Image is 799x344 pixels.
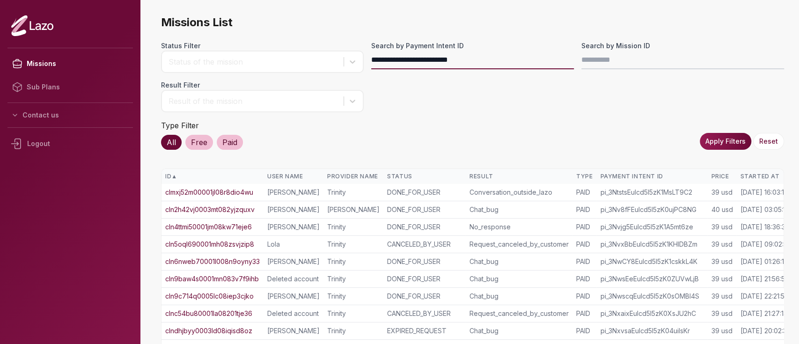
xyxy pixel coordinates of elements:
button: Contact us [7,107,133,124]
div: 39 usd [711,240,733,249]
div: [PERSON_NAME] [267,205,320,214]
div: User Name [267,173,320,180]
a: cln4ttmi50001jm08kw71eje6 [165,222,252,232]
div: 39 usd [711,274,733,284]
div: Lola [267,240,320,249]
div: Free [185,135,213,150]
div: pi_3NwscqEulcd5I5zK0sOMBI4S [600,292,704,301]
label: Type Filter [161,121,199,130]
div: Started At [740,173,791,180]
div: [DATE] 01:26:19 [740,257,788,266]
a: cln9c714q0005lc08iep3cjko [165,292,254,301]
div: ID [165,173,260,180]
div: Trinity [327,292,380,301]
a: Missions [7,52,133,75]
div: [DATE] 03:05:15 [740,205,789,214]
div: DONE_FOR_USER [387,274,462,284]
span: ▲ [171,173,177,180]
div: No_response [469,222,569,232]
div: Status [387,173,462,180]
div: pi_3Nv8fFEulcd5I5zK0ujPC8NG [600,205,704,214]
div: [PERSON_NAME] [327,205,380,214]
label: Search by Payment Intent ID [371,41,574,51]
div: DONE_FOR_USER [387,292,462,301]
div: [DATE] 16:03:10 [740,188,788,197]
div: [PERSON_NAME] [267,257,320,266]
div: Deleted account [267,274,320,284]
a: clndhjbyy0003ld08iqisd8oz [165,326,252,336]
div: [PERSON_NAME] [267,188,320,197]
div: PAID [576,257,593,266]
div: PAID [576,309,593,318]
div: PAID [576,292,593,301]
div: 39 usd [711,188,733,197]
div: EXPIRED_REQUEST [387,326,462,336]
div: 39 usd [711,257,733,266]
a: cln6nweb70001l008n9oyny33 [165,257,260,266]
div: pi_3NwsEeEulcd5I5zK0ZUVwLjB [600,274,704,284]
div: DONE_FOR_USER [387,257,462,266]
div: PAID [576,240,593,249]
div: [PERSON_NAME] [267,326,320,336]
div: pi_3NxvsaEulcd5I5zK04uiIsKr [600,326,704,336]
div: 39 usd [711,326,733,336]
div: CANCELED_BY_USER [387,309,462,318]
div: Chat_bug [469,274,569,284]
div: [DATE] 18:36:35 [740,222,789,232]
div: Chat_bug [469,292,569,301]
a: cln5oql690001mh08zsvjzip8 [165,240,254,249]
div: [PERSON_NAME] [267,222,320,232]
label: Search by Mission ID [581,41,784,51]
div: PAID [576,274,593,284]
div: 39 usd [711,222,733,232]
label: Status Filter [161,41,364,51]
div: [DATE] 09:02:01 [740,240,790,249]
div: Trinity [327,274,380,284]
div: All [161,135,182,150]
div: Status of the mission [169,56,339,67]
div: Chat_bug [469,257,569,266]
div: Request_canceled_by_customer [469,309,569,318]
div: Trinity [327,222,380,232]
div: Trinity [327,240,380,249]
span: Missions List [161,15,784,30]
div: Trinity [327,257,380,266]
div: Result [469,173,569,180]
div: Request_canceled_by_customer [469,240,569,249]
a: clnc54bu80001la08201tje36 [165,309,252,318]
div: Result of the mission [169,95,339,107]
div: Price [711,173,733,180]
div: Paid [217,135,243,150]
button: Reset [753,133,784,150]
div: 39 usd [711,309,733,318]
div: pi_3NxaixEulcd5I5zK0XsJU2hC [600,309,704,318]
a: cln2h42vj0003mt082yjzquxv [165,205,255,214]
div: pi_3Nvjg5Eulcd5I5zK1A5mt6ze [600,222,704,232]
div: PAID [576,188,593,197]
div: DONE_FOR_USER [387,205,462,214]
div: Provider Name [327,173,380,180]
a: cln9baw4s0001mn083v7f9ihb [165,274,259,284]
label: Result Filter [161,81,364,90]
div: Payment Intent ID [600,173,704,180]
div: Trinity [327,309,380,318]
div: pi_3NvxBbEulcd5I5zK1KHIDBZm [600,240,704,249]
div: PAID [576,205,593,214]
div: CANCELED_BY_USER [387,240,462,249]
div: PAID [576,222,593,232]
div: Conversation_outside_lazo [469,188,569,197]
div: [DATE] 21:27:13 [740,309,787,318]
div: [DATE] 20:02:35 [740,326,790,336]
div: [DATE] 21:56:59 [740,274,789,284]
div: pi_3NwCY8Eulcd5I5zK1cskkL4K [600,257,704,266]
div: Chat_bug [469,205,569,214]
a: Sub Plans [7,75,133,99]
a: clmxj52m00001jl08r8dio4wu [165,188,253,197]
div: DONE_FOR_USER [387,222,462,232]
div: Deleted account [267,309,320,318]
div: Chat_bug [469,326,569,336]
div: pi_3NtstsEulcd5I5zK1MsLT9C2 [600,188,704,197]
div: DONE_FOR_USER [387,188,462,197]
div: Trinity [327,326,380,336]
div: Trinity [327,188,380,197]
